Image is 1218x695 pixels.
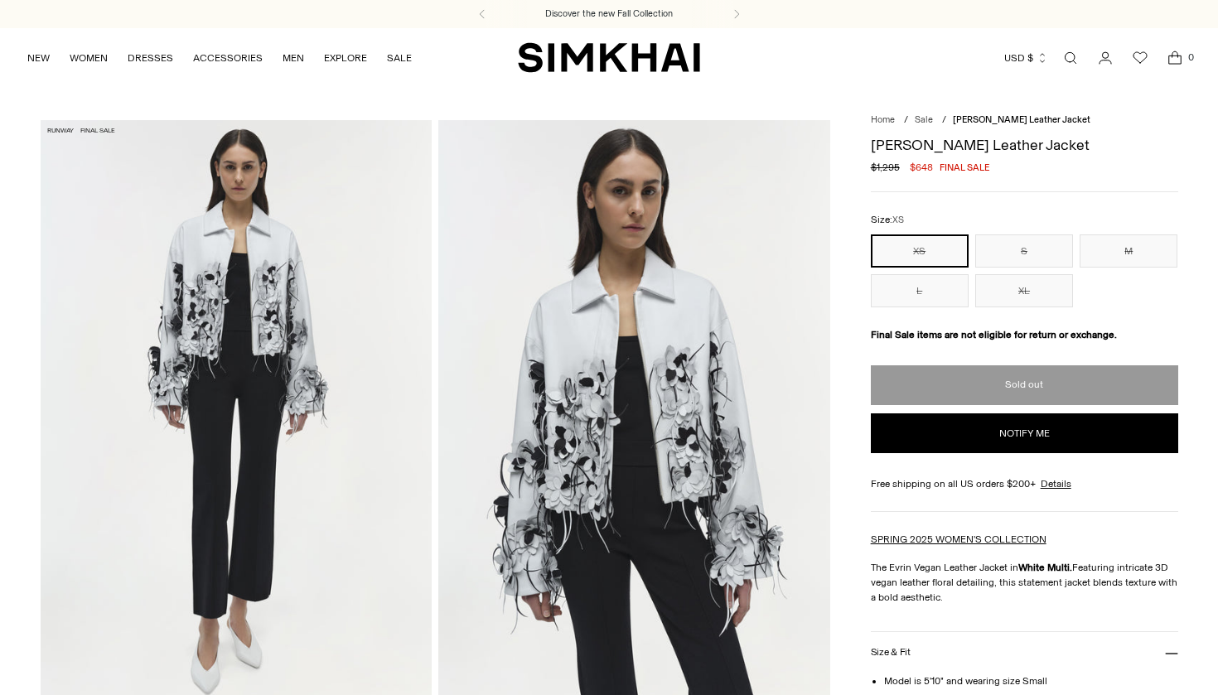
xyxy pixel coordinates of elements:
[324,40,367,76] a: EXPLORE
[1124,41,1157,75] a: Wishlist
[953,114,1090,125] span: [PERSON_NAME] Leather Jacket
[518,41,700,74] a: SIMKHAI
[283,40,304,76] a: MEN
[871,234,969,268] button: XS
[545,7,673,21] a: Discover the new Fall Collection
[871,212,904,228] label: Size:
[193,40,263,76] a: ACCESSORIES
[871,476,1178,491] div: Free shipping on all US orders $200+
[1004,40,1048,76] button: USD $
[1018,562,1072,573] strong: White Multi.
[871,160,900,175] s: $1,295
[871,413,1178,453] button: Notify me
[1183,50,1198,65] span: 0
[910,160,933,175] span: $648
[975,234,1073,268] button: S
[884,673,1178,688] li: Model is 5'10" and wearing size Small
[871,647,911,658] h3: Size & Fit
[1054,41,1087,75] a: Open search modal
[871,632,1178,674] button: Size & Fit
[942,113,946,128] div: /
[1158,41,1191,75] a: Open cart modal
[871,114,895,125] a: Home
[128,40,173,76] a: DRESSES
[1080,234,1177,268] button: M
[915,114,933,125] a: Sale
[975,274,1073,307] button: XL
[892,215,904,225] span: XS
[1089,41,1122,75] a: Go to the account page
[871,113,1178,128] nav: breadcrumbs
[871,533,1046,545] a: SPRING 2025 WOMEN'S COLLECTION
[871,329,1117,340] strong: Final Sale items are not eligible for return or exchange.
[1041,476,1071,491] a: Details
[387,40,412,76] a: SALE
[904,113,908,128] div: /
[70,40,108,76] a: WOMEN
[871,138,1178,152] h1: [PERSON_NAME] Leather Jacket
[871,560,1178,605] p: The Evrin Vegan Leather Jacket in Featuring intricate 3D vegan leather floral detailing, this sta...
[27,40,50,76] a: NEW
[871,274,969,307] button: L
